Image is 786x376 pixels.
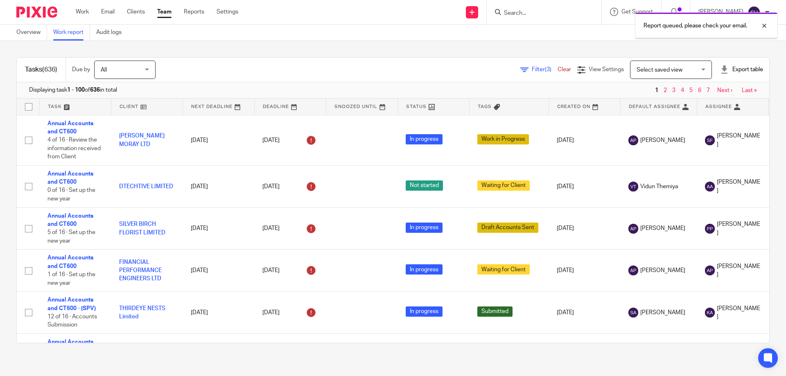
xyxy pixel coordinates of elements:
span: Submitted [477,306,513,317]
img: svg%3E [705,135,715,145]
img: svg%3E [628,182,638,191]
td: [DATE] [549,115,620,165]
span: Filter [532,67,558,72]
span: Displaying task of in total [29,86,117,94]
div: Export table [720,65,763,74]
span: In progress [406,134,443,144]
img: svg%3E [628,266,638,275]
a: Reports [184,8,204,16]
img: Pixie [16,7,57,18]
span: Not started [406,180,443,191]
span: [PERSON_NAME] [717,220,760,237]
span: Tags [478,104,492,109]
h1: Tasks [25,65,57,74]
a: Annual Accounts and CT600 [47,121,93,135]
td: [DATE] [183,115,254,165]
a: Annual Accounts and CT600 [47,339,93,353]
nav: pager [653,87,757,94]
span: [PERSON_NAME] [717,304,760,321]
span: In progress [406,223,443,233]
a: 6 [698,88,701,93]
a: FINANCIAL PERFORMANCE ENGINEERS LTD [119,259,162,282]
td: [DATE] [549,292,620,334]
span: [PERSON_NAME] [640,308,685,317]
img: svg%3E [705,182,715,191]
a: Next › [717,88,732,93]
p: Report queued, please check your email. [644,22,747,30]
a: 4 [681,88,684,93]
a: Work [76,8,89,16]
span: [PERSON_NAME] [717,132,760,149]
a: Clear [558,67,571,72]
a: 5 [689,88,693,93]
div: [DATE] [262,222,318,235]
a: Email [101,8,115,16]
td: [DATE] [183,333,254,376]
span: [PERSON_NAME] [640,136,685,144]
a: Annual Accounts and CT600 - (SPV) [47,297,96,311]
span: Draft Accounts Sent [477,223,538,233]
span: 5 of 16 · Set up the new year [47,230,95,244]
span: Select saved view [637,67,682,73]
span: 1 of 16 · Set up the new year [47,272,95,286]
img: svg%3E [748,6,761,19]
td: [DATE] [549,333,620,376]
a: 2 [664,88,667,93]
a: [PERSON_NAME] MORAY LTD [119,133,165,147]
img: svg%3E [705,224,715,234]
a: 3 [672,88,675,93]
span: 1 [653,86,660,95]
span: In progress [406,264,443,275]
a: Annual Accounts and CT600 [47,171,93,185]
span: [PERSON_NAME] [640,224,685,232]
td: [DATE] [549,250,620,292]
span: 12 of 16 · Accounts Submission [47,314,97,328]
span: In progress [406,306,443,317]
img: svg%3E [628,224,638,234]
b: 636 [90,87,100,93]
a: THIRDEYE NESTS Limited [119,306,165,320]
span: Waiting for Client [477,264,530,275]
img: svg%3E [628,308,638,317]
span: [PERSON_NAME] [717,178,760,195]
span: (3) [545,67,551,72]
td: [DATE] [183,165,254,207]
div: [DATE] [262,134,318,147]
span: 0 of 16 · Set up the new year [47,188,95,202]
img: svg%3E [705,308,715,317]
span: Vidun Themiya [640,182,678,191]
a: Work report [53,25,90,41]
span: Work in Progress [477,134,529,144]
a: Audit logs [96,25,128,41]
img: svg%3E [705,266,715,275]
span: 4 of 16 · Review the information received from Client [47,137,101,160]
td: [DATE] [549,207,620,250]
div: [DATE] [262,180,318,193]
span: Waiting for Client [477,180,530,191]
a: DTECHTIVE LIMITED [119,184,173,189]
a: Annual Accounts and CT600 [47,213,93,227]
a: SILVER BIRCH FLORIST LIMITED [119,221,165,235]
td: [DATE] [183,207,254,250]
b: 1 - 100 [67,87,85,93]
span: [PERSON_NAME] [717,262,760,279]
a: Overview [16,25,47,41]
a: Last » [742,88,757,93]
a: Team [157,8,172,16]
span: All [101,67,107,73]
span: [PERSON_NAME] [640,266,685,275]
a: Settings [217,8,238,16]
span: (636) [42,66,57,73]
a: Annual Accounts and CT600 [47,255,93,269]
a: 7 [707,88,710,93]
div: [DATE] [262,306,318,319]
img: svg%3E [628,135,638,145]
p: Due by [72,65,90,74]
div: [DATE] [262,264,318,277]
td: [DATE] [183,250,254,292]
span: View Settings [589,67,624,72]
td: [DATE] [549,165,620,207]
td: [DATE] [183,292,254,334]
a: Clients [127,8,145,16]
